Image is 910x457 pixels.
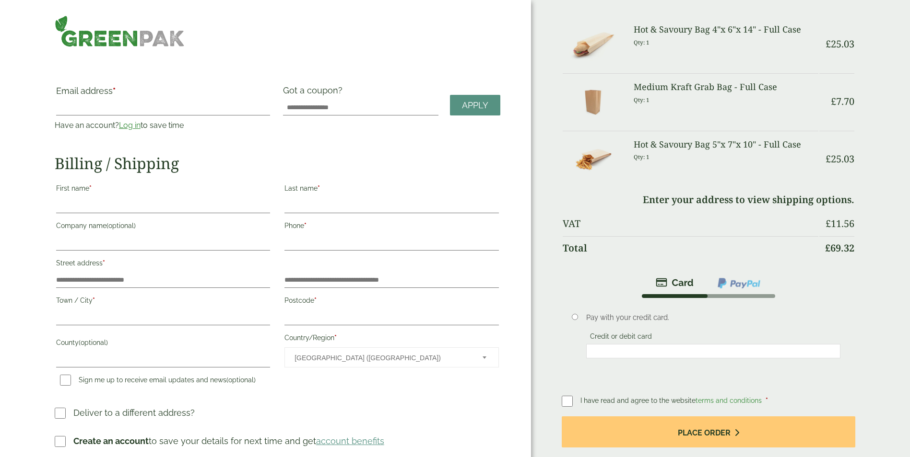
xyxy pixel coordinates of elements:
[56,376,260,387] label: Sign me up to receive email updates and news
[656,277,694,288] img: stripe.png
[316,436,384,446] a: account benefits
[462,100,488,111] span: Apply
[826,152,831,165] span: £
[79,339,108,346] span: (optional)
[226,376,256,384] span: (optional)
[831,95,836,108] span: £
[563,236,819,260] th: Total
[103,259,105,267] abbr: required
[284,331,498,347] label: Country/Region
[826,152,854,165] bdi: 25.03
[825,241,854,254] bdi: 69.32
[586,312,840,323] p: Pay with your credit card.
[284,219,498,235] label: Phone
[89,184,92,192] abbr: required
[580,397,764,404] span: I have read and agree to the website
[55,120,272,131] p: Have an account? to save time
[284,182,498,198] label: Last name
[55,15,185,47] img: GreenPak Supplies
[113,86,116,96] abbr: required
[826,217,831,230] span: £
[562,416,856,447] button: Place order
[634,139,818,150] h3: Hot & Savoury Bag 5"x 7"x 10" - Full Case
[93,297,95,304] abbr: required
[73,436,149,446] strong: Create an account
[304,222,307,229] abbr: required
[634,24,818,35] h3: Hot & Savoury Bag 4"x 6"x 14" - Full Case
[60,375,71,386] input: Sign me up to receive email updates and news(optional)
[766,397,768,404] abbr: required
[56,87,270,100] label: Email address
[106,222,136,229] span: (optional)
[56,182,270,198] label: First name
[318,184,320,192] abbr: required
[56,256,270,273] label: Street address
[73,434,384,447] p: to save your details for next time and get
[56,336,270,352] label: County
[314,297,317,304] abbr: required
[56,219,270,235] label: Company name
[826,217,854,230] bdi: 11.56
[634,96,650,103] small: Qty: 1
[295,348,469,368] span: United Kingdom (UK)
[696,397,762,404] a: terms and conditions
[73,406,195,419] p: Deliver to a different address?
[831,95,854,108] bdi: 7.70
[825,241,830,254] span: £
[56,294,270,310] label: Town / City
[826,37,854,50] bdi: 25.03
[334,334,337,342] abbr: required
[563,188,855,211] td: Enter your address to view shipping options.
[283,85,346,100] label: Got a coupon?
[55,154,500,172] h2: Billing / Shipping
[586,332,656,343] label: Credit or debit card
[589,347,838,355] iframe: Secure card payment input frame
[563,212,819,235] th: VAT
[826,37,831,50] span: £
[634,82,818,92] h3: Medium Kraft Grab Bag - Full Case
[634,153,650,160] small: Qty: 1
[450,95,500,115] a: Apply
[284,294,498,310] label: Postcode
[717,277,761,289] img: ppcp-gateway.png
[284,347,498,367] span: Country/Region
[634,39,650,46] small: Qty: 1
[119,121,141,130] a: Log in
